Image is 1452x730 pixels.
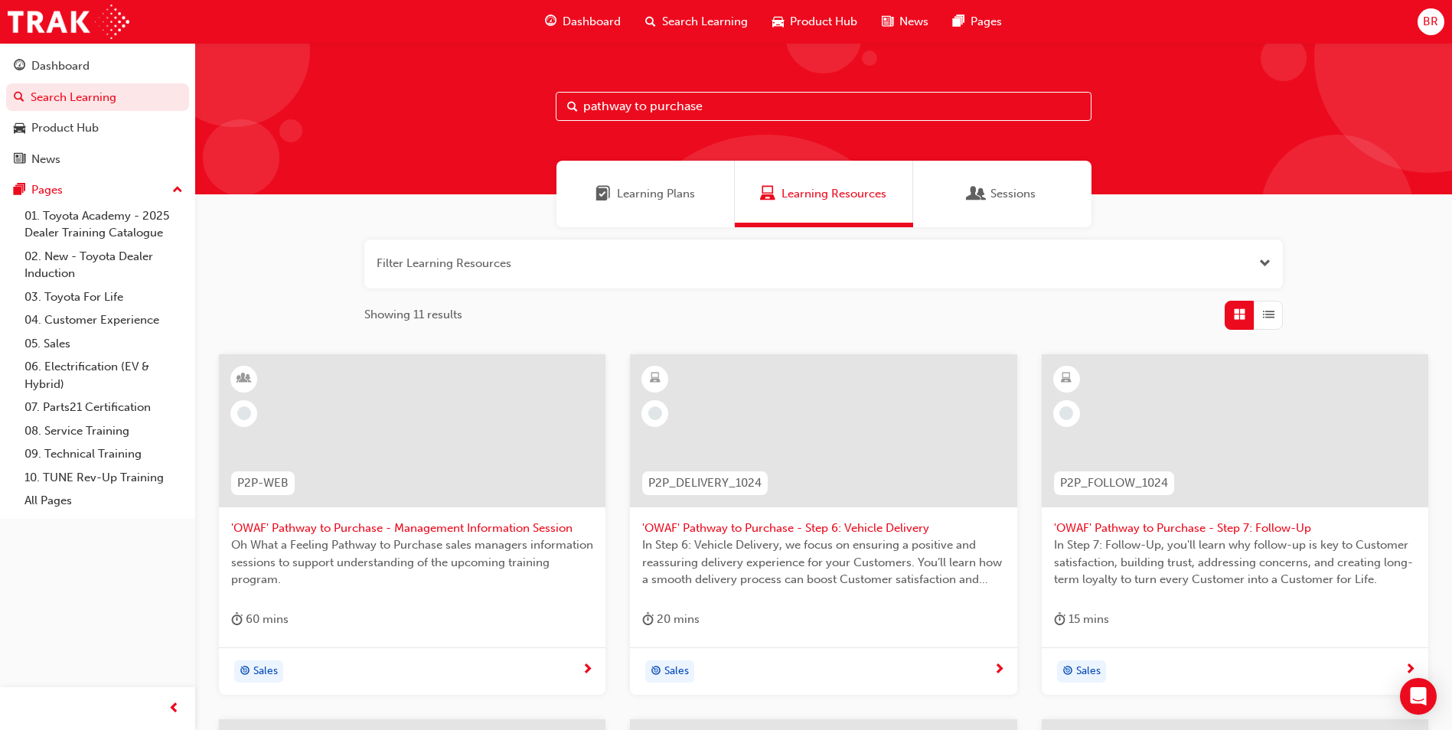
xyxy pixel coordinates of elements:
[14,153,25,167] span: news-icon
[18,489,189,513] a: All Pages
[870,6,941,37] a: news-iconNews
[6,176,189,204] button: Pages
[18,204,189,245] a: 01. Toyota Academy - 2025 Dealer Training Catalogue
[14,184,25,197] span: pages-icon
[231,536,593,588] span: Oh What a Feeling Pathway to Purchase sales managers information sessions to support understandin...
[168,699,180,719] span: prev-icon
[567,98,578,116] span: Search
[595,185,611,203] span: Learning Plans
[645,12,656,31] span: search-icon
[14,122,25,135] span: car-icon
[941,6,1014,37] a: pages-iconPages
[556,161,735,227] a: Learning PlansLearning Plans
[953,12,964,31] span: pages-icon
[642,610,700,629] div: 20 mins
[239,369,250,389] span: learningResourceType_INSTRUCTOR_LED-icon
[231,520,593,537] span: 'OWAF' Pathway to Purchase - Management Information Session
[545,12,556,31] span: guage-icon
[219,354,605,696] a: P2P-WEB'OWAF' Pathway to Purchase - Management Information SessionOh What a Feeling Pathway to Pu...
[172,181,183,200] span: up-icon
[735,161,913,227] a: Learning ResourcesLearning Resources
[781,185,886,203] span: Learning Resources
[231,610,289,629] div: 60 mins
[1062,662,1073,682] span: target-icon
[760,185,775,203] span: Learning Resources
[563,13,621,31] span: Dashboard
[1054,536,1416,588] span: In Step 7: Follow-Up, you'll learn why follow-up is key to Customer satisfaction, building trust,...
[556,92,1091,121] input: Search...
[6,83,189,112] a: Search Learning
[642,610,654,629] span: duration-icon
[648,474,762,492] span: P2P_DELIVERY_1024
[31,119,99,137] div: Product Hub
[1054,610,1065,629] span: duration-icon
[6,52,189,80] a: Dashboard
[642,536,1004,588] span: In Step 6: Vehicle Delivery, we focus on ensuring a positive and reassuring delivery experience f...
[1405,663,1416,677] span: next-icon
[237,474,289,492] span: P2P-WEB
[6,49,189,176] button: DashboardSearch LearningProduct HubNews
[582,663,593,677] span: next-icon
[18,245,189,285] a: 02. New - Toyota Dealer Induction
[18,442,189,466] a: 09. Technical Training
[364,306,462,324] span: Showing 11 results
[969,185,984,203] span: Sessions
[1400,678,1437,715] div: Open Intercom Messenger
[14,91,24,105] span: search-icon
[1418,8,1444,35] button: BR
[31,181,63,199] div: Pages
[18,419,189,443] a: 08. Service Training
[14,60,25,73] span: guage-icon
[633,6,760,37] a: search-iconSearch Learning
[1234,306,1245,324] span: Grid
[790,13,857,31] span: Product Hub
[971,13,1002,31] span: Pages
[18,396,189,419] a: 07. Parts21 Certification
[1061,369,1072,389] span: learningResourceType_ELEARNING-icon
[994,663,1005,677] span: next-icon
[18,355,189,396] a: 06. Electrification (EV & Hybrid)
[899,13,928,31] span: News
[18,332,189,356] a: 05. Sales
[772,12,784,31] span: car-icon
[1054,520,1416,537] span: 'OWAF' Pathway to Purchase - Step 7: Follow-Up
[18,466,189,490] a: 10. TUNE Rev-Up Training
[664,663,689,680] span: Sales
[913,161,1091,227] a: SessionsSessions
[1076,663,1101,680] span: Sales
[1259,255,1271,272] button: Open the filter
[231,610,243,629] span: duration-icon
[533,6,633,37] a: guage-iconDashboard
[1054,610,1109,629] div: 15 mins
[760,6,870,37] a: car-iconProduct Hub
[6,145,189,174] a: News
[18,308,189,332] a: 04. Customer Experience
[8,5,129,39] img: Trak
[6,114,189,142] a: Product Hub
[662,13,748,31] span: Search Learning
[237,406,251,420] span: learningRecordVerb_NONE-icon
[882,12,893,31] span: news-icon
[1060,474,1168,492] span: P2P_FOLLOW_1024
[630,354,1016,696] a: P2P_DELIVERY_1024'OWAF' Pathway to Purchase - Step 6: Vehicle DeliveryIn Step 6: Vehicle Delivery...
[648,406,662,420] span: learningRecordVerb_NONE-icon
[18,285,189,309] a: 03. Toyota For Life
[617,185,695,203] span: Learning Plans
[650,369,661,389] span: learningResourceType_ELEARNING-icon
[651,662,661,682] span: target-icon
[31,57,90,75] div: Dashboard
[1042,354,1428,696] a: P2P_FOLLOW_1024'OWAF' Pathway to Purchase - Step 7: Follow-UpIn Step 7: Follow-Up, you'll learn w...
[990,185,1036,203] span: Sessions
[1263,306,1274,324] span: List
[642,520,1004,537] span: 'OWAF' Pathway to Purchase - Step 6: Vehicle Delivery
[253,663,278,680] span: Sales
[31,151,60,168] div: News
[240,662,250,682] span: target-icon
[1423,13,1438,31] span: BR
[1059,406,1073,420] span: learningRecordVerb_NONE-icon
